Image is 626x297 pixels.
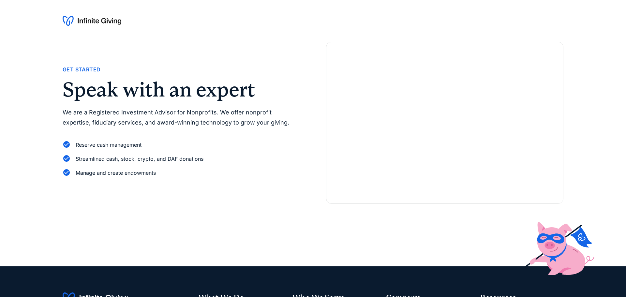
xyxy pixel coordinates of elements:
[337,63,553,193] iframe: Form 0
[63,108,300,127] p: We are a Registered Investment Advisor for Nonprofits. We offer nonprofit expertise, fiduciary se...
[76,169,156,177] div: Manage and create endowments
[63,65,100,74] div: Get Started
[76,141,142,149] div: Reserve cash management
[63,80,300,100] h2: Speak with an expert
[76,155,203,163] div: Streamlined cash, stock, crypto, and DAF donations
